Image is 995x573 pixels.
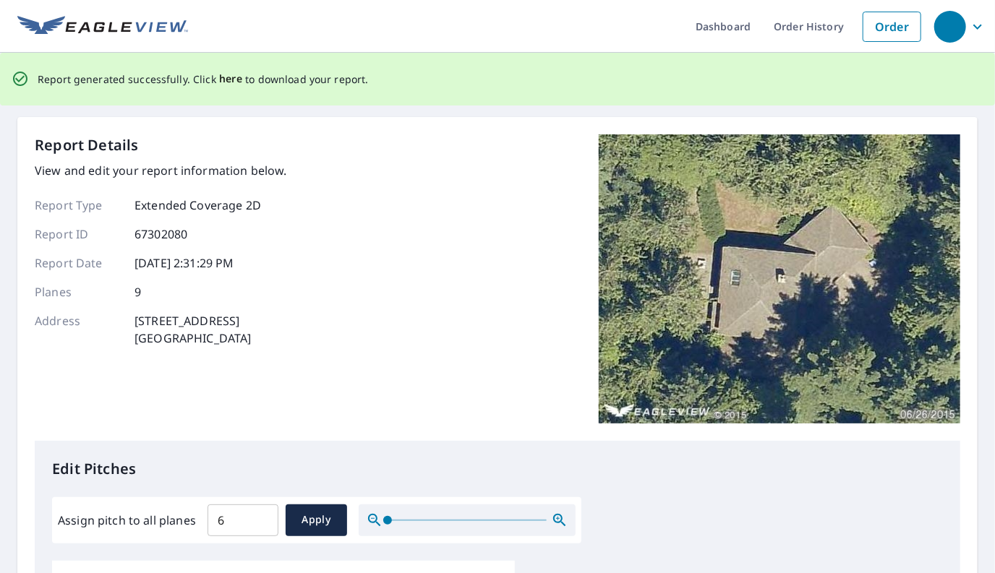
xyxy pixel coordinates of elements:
p: 9 [134,283,141,301]
button: here [219,70,243,88]
p: 67302080 [134,225,187,243]
p: Report Date [35,254,121,272]
p: Report ID [35,225,121,243]
img: Top image [599,134,960,423]
p: Report Details [35,134,139,156]
img: EV Logo [17,16,188,38]
p: Address [35,312,121,347]
a: Order [863,12,921,42]
label: Assign pitch to all planes [58,512,196,529]
p: Extended Coverage 2D [134,197,261,214]
p: Report generated successfully. Click to download your report. [38,70,369,88]
p: Edit Pitches [52,458,943,480]
button: Apply [286,504,347,536]
p: Planes [35,283,121,301]
p: [DATE] 2:31:29 PM [134,254,234,272]
p: [STREET_ADDRESS] [GEOGRAPHIC_DATA] [134,312,252,347]
input: 00.0 [208,500,278,540]
span: Apply [297,511,336,529]
p: Report Type [35,197,121,214]
p: View and edit your report information below. [35,162,287,179]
